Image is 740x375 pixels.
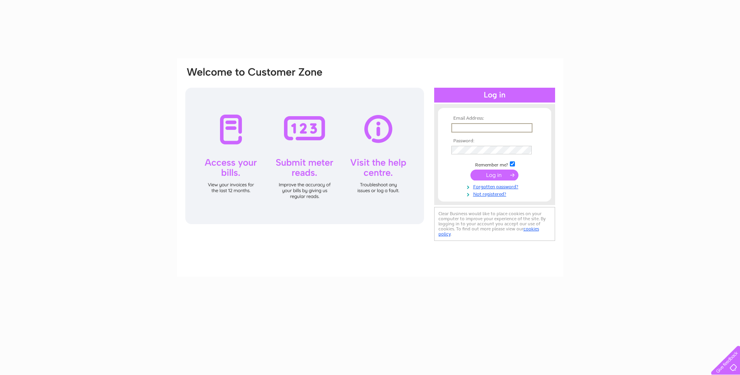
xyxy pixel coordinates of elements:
[434,207,555,241] div: Clear Business would like to place cookies on your computer to improve your experience of the sit...
[451,190,540,197] a: Not registered?
[470,170,518,180] input: Submit
[449,160,540,168] td: Remember me?
[449,138,540,144] th: Password:
[449,116,540,121] th: Email Address:
[451,182,540,190] a: Forgotten password?
[438,226,539,237] a: cookies policy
